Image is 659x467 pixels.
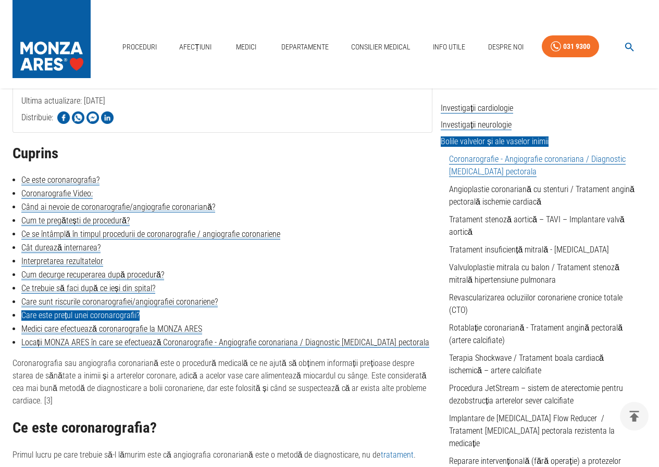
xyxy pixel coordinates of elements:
[21,216,130,226] a: Cum te pregătești de procedură?
[175,36,216,58] a: Afecțiuni
[441,103,513,113] span: Investigații cardiologie
[484,36,528,58] a: Despre Noi
[449,383,623,406] a: Procedura JetStream – sistem de aterectomie pentru dezobstrucția arterelor sever calcifiate
[13,449,432,461] p: Primul lucru pe care trebuie să-l lămurim este că angiografia coronariană este o metodă de diagno...
[21,256,103,267] a: Interpretarea rezultatelor
[563,40,590,53] div: 031 9300
[449,184,635,207] a: Angioplastie coronariană cu stenturi / Tratament angină pectorală ischemie cardiacă
[21,202,215,212] a: Când ai nevoie de coronarografie/angiografie coronariană?
[21,96,105,147] span: Ultima actualizare: [DATE]
[118,36,161,58] a: Proceduri
[21,111,53,124] p: Distribuie:
[21,229,280,239] a: Ce se întâmplă în timpul procedurii de coronarografie / angiografie coronariene
[21,243,101,253] a: Cât durează internarea?
[449,413,615,448] a: Implantare de [MEDICAL_DATA] Flow Reducer / Tratament [MEDICAL_DATA] pectorala rezistenta la medi...
[230,36,263,58] a: Medici
[449,293,623,315] a: Revascularizarea ocluziilor coronariene cronice totale (CTO)
[72,111,84,124] img: Share on WhatsApp
[21,337,429,348] a: Locații MONZA ARES în care se efectuează Coronarografie - Angiografie coronariana / Diagnostic [M...
[449,245,609,255] a: Tratament insuficiență mitrală - [MEDICAL_DATA]
[381,450,414,460] a: tratament
[101,111,114,124] img: Share on LinkedIn
[21,297,218,307] a: Care sunt riscurile coronarografiei/angiografiei coronariene?
[620,402,649,431] button: delete
[21,188,93,199] a: Coronarografie Video:
[449,323,623,345] a: Rotablație coronariană - Tratament angină pectorală (artere calcifiate)
[57,111,70,124] img: Share on Facebook
[347,36,415,58] a: Consilier Medical
[441,73,646,90] h2: Procedurile Noastre
[13,145,432,162] h2: Cuprins
[429,36,469,58] a: Info Utile
[449,154,626,177] a: Coronarografie - Angiografie coronariana / Diagnostic [MEDICAL_DATA] pectorala
[21,175,100,185] a: Ce este coronarografia?
[21,270,164,280] a: Cum decurge recuperarea după procedură?
[449,262,619,285] a: Valvuloplastie mitrala cu balon / Tratament stenoză mitrală hipertensiune pulmonara
[441,136,549,147] span: Bolile valvelor și ale vaselor inimii
[86,111,99,124] img: Share on Facebook Messenger
[441,120,512,130] span: Investigații neurologie
[21,324,202,334] a: Medici care efectuează coronarografie la MONZA ARES
[277,36,333,58] a: Departamente
[13,357,432,407] p: Coronarografia sau angiografia coronariană este o procedură medicală ce ne ajută să obținem infor...
[21,283,155,294] a: Ce trebuie să faci după ce ieși din spital?
[13,420,432,436] h2: Ce este coronarografia?
[449,214,625,237] a: Tratament stenoză aortică – TAVI – Implantare valvă aortică
[449,353,604,375] a: Terapia Shockwave / Tratament boala cardiacă ischemică – artere calcifiate
[542,35,599,58] a: 031 9300
[21,310,140,321] a: Care este prețul unei coronarografii?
